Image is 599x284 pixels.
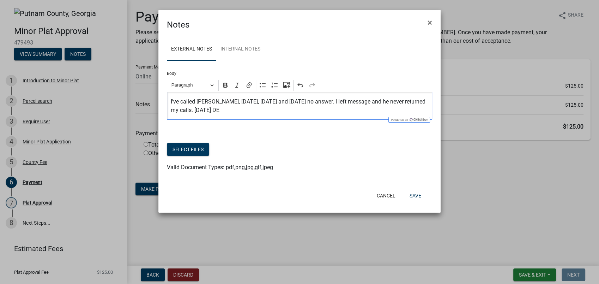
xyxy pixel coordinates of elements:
button: Save [404,189,427,202]
button: Close [422,13,438,32]
span: × [428,18,432,28]
div: Editor editing area: main. Press Alt+0 for help. [167,92,432,120]
a: External Notes [167,38,216,61]
p: I've called [PERSON_NAME], [DATE], [DATE] and [DATE] no answer. I left message and he never retur... [171,97,429,114]
div: Editor toolbar [167,78,432,92]
a: Internal Notes [216,38,265,61]
button: Paragraph, Heading [168,80,217,91]
h4: Notes [167,18,189,31]
label: Body [167,71,176,76]
span: Paragraph [171,81,208,89]
span: Valid Document Types: pdf,png,jpg,gif,jpeg [167,164,273,171]
span: Powered by [390,118,408,122]
button: Select files [167,143,209,156]
button: Cancel [371,189,401,202]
